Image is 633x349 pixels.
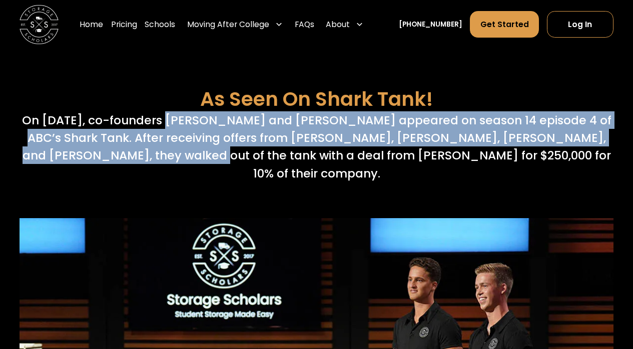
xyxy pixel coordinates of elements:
a: [PHONE_NUMBER] [399,20,462,30]
a: FAQs [295,11,314,39]
h3: As Seen On Shark Tank! [200,88,433,111]
a: Schools [145,11,175,39]
div: Moving After College [183,11,287,39]
div: About [326,19,350,30]
div: Moving After College [187,19,269,30]
div: About [322,11,367,39]
a: Get Started [470,11,539,38]
a: Log In [547,11,613,38]
a: Pricing [111,11,137,39]
a: Home [80,11,103,39]
img: Storage Scholars main logo [20,5,59,44]
p: On [DATE], co-founders [PERSON_NAME] and [PERSON_NAME] appeared on season 14 episode 4 of ABC’s S... [20,111,613,182]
